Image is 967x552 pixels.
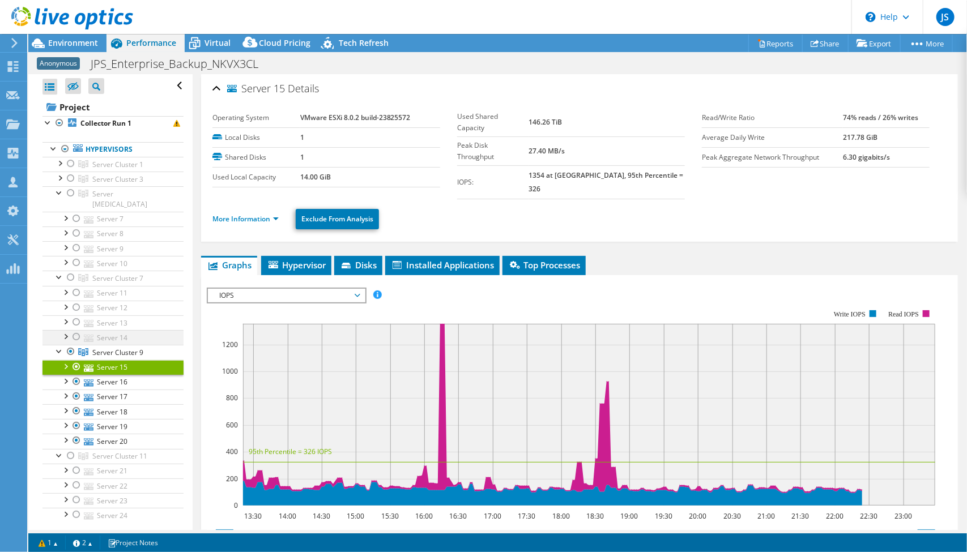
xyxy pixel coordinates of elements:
[249,447,332,456] text: 95th Percentile = 326 IOPS
[620,511,638,521] text: 19:00
[42,256,184,271] a: Server 10
[381,511,399,521] text: 15:30
[42,142,184,157] a: Hypervisors
[42,98,184,116] a: Project
[42,116,184,131] a: Collector Run 1
[212,172,300,183] label: Used Local Capacity
[313,511,330,521] text: 14:30
[586,511,604,521] text: 18:30
[529,146,565,156] b: 27.40 MB/s
[529,117,562,127] b: 146.26 TiB
[843,113,918,122] b: 74% reads / 26% writes
[259,37,310,48] span: Cloud Pricing
[214,289,359,302] span: IOPS
[42,464,184,478] a: Server 21
[42,172,184,186] a: Server Cluster 3
[529,170,683,194] b: 1354 at [GEOGRAPHIC_DATA], 95th Percentile = 326
[655,511,672,521] text: 19:30
[936,8,955,26] span: JS
[508,259,580,271] span: Top Processes
[42,449,184,464] a: Server Cluster 11
[702,152,843,163] label: Peak Aggregate Network Throughput
[484,511,501,521] text: 17:00
[65,536,100,550] a: 2
[415,511,433,521] text: 16:00
[843,152,890,162] b: 6.30 gigabits/s
[834,310,866,318] text: Write IOPS
[212,214,279,224] a: More Information
[391,259,494,271] span: Installed Applications
[42,226,184,241] a: Server 8
[37,57,80,70] span: Anonymous
[449,511,467,521] text: 16:30
[227,83,285,95] span: Server 15
[848,35,901,52] a: Export
[689,511,706,521] text: 20:00
[42,434,184,448] a: Server 20
[300,172,331,182] b: 14.00 GiB
[92,451,147,461] span: Server Cluster 11
[340,259,377,271] span: Disks
[48,37,98,48] span: Environment
[552,511,570,521] text: 18:00
[894,511,912,521] text: 23:00
[42,241,184,256] a: Server 9
[279,511,296,521] text: 14:00
[42,404,184,419] a: Server 18
[222,340,238,349] text: 1200
[900,35,953,52] a: More
[42,212,184,226] a: Server 7
[42,330,184,345] a: Server 14
[702,112,843,123] label: Read/Write Ratio
[92,273,143,283] span: Server Cluster 7
[288,82,319,95] span: Details
[42,286,184,301] a: Server 11
[80,118,131,128] b: Collector Run 1
[42,301,184,315] a: Server 12
[860,511,877,521] text: 22:30
[300,132,304,142] b: 1
[42,375,184,390] a: Server 16
[126,37,176,48] span: Performance
[826,511,844,521] text: 22:00
[42,508,184,523] a: Server 24
[42,315,184,330] a: Server 13
[843,132,877,142] b: 217.78 GiB
[42,271,184,285] a: Server Cluster 7
[802,35,849,52] a: Share
[888,310,919,318] text: Read IOPS
[207,259,252,271] span: Graphs
[226,447,238,456] text: 400
[42,360,184,375] a: Server 15
[296,209,379,229] a: Exclude From Analysis
[100,536,166,550] a: Project Notes
[212,152,300,163] label: Shared Disks
[42,186,184,211] a: Server Cluster 5
[267,259,326,271] span: Hypervisor
[42,345,184,360] a: Server Cluster 9
[226,474,238,483] text: 200
[791,511,809,521] text: 21:30
[234,500,238,510] text: 0
[42,390,184,404] a: Server 17
[866,12,876,22] svg: \n
[723,511,741,521] text: 20:30
[748,35,803,52] a: Reports
[457,140,529,162] label: Peak Disk Throughput
[42,478,184,493] a: Server 22
[42,493,184,508] a: Server 23
[226,420,238,430] text: 600
[518,511,535,521] text: 17:30
[339,37,389,48] span: Tech Refresh
[300,152,304,162] b: 1
[92,160,143,169] span: Server Cluster 1
[42,419,184,434] a: Server 19
[347,511,364,521] text: 15:00
[92,348,143,357] span: Server Cluster 9
[205,37,231,48] span: Virtual
[92,189,147,209] span: Server [MEDICAL_DATA]
[226,393,238,403] text: 800
[92,174,143,184] span: Server Cluster 3
[702,132,843,143] label: Average Daily Write
[222,366,238,376] text: 1000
